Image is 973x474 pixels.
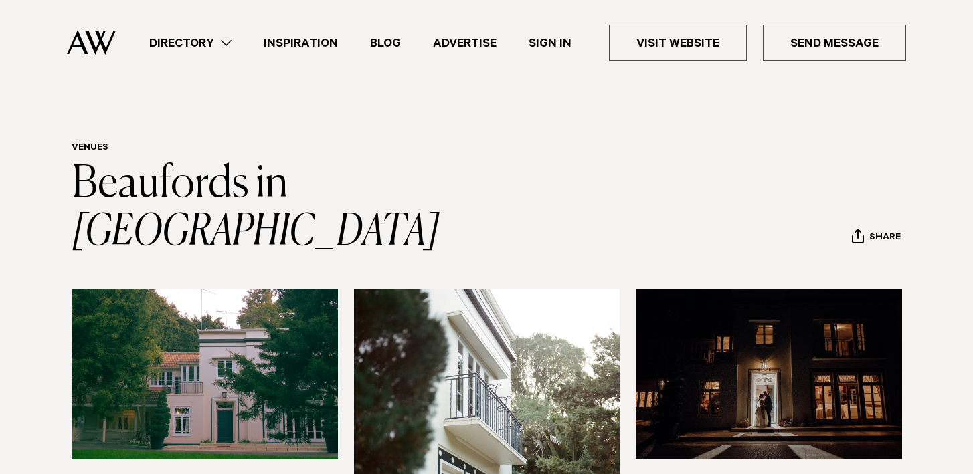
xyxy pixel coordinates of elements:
img: Auckland Weddings Logo [67,30,116,55]
a: Venues [72,143,108,154]
a: Inspiration [248,34,354,52]
a: Advertise [417,34,513,52]
a: Beaufords in [GEOGRAPHIC_DATA] [72,163,440,254]
a: Directory [133,34,248,52]
img: Historic homestead at Beaufords in Totara Park [72,289,338,459]
a: Blog [354,34,417,52]
a: Sign In [513,34,588,52]
span: Share [869,232,901,245]
a: Send Message [763,25,906,61]
a: Visit Website [609,25,747,61]
button: Share [851,228,901,248]
img: Wedding couple at night in front of homestead [636,289,902,459]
